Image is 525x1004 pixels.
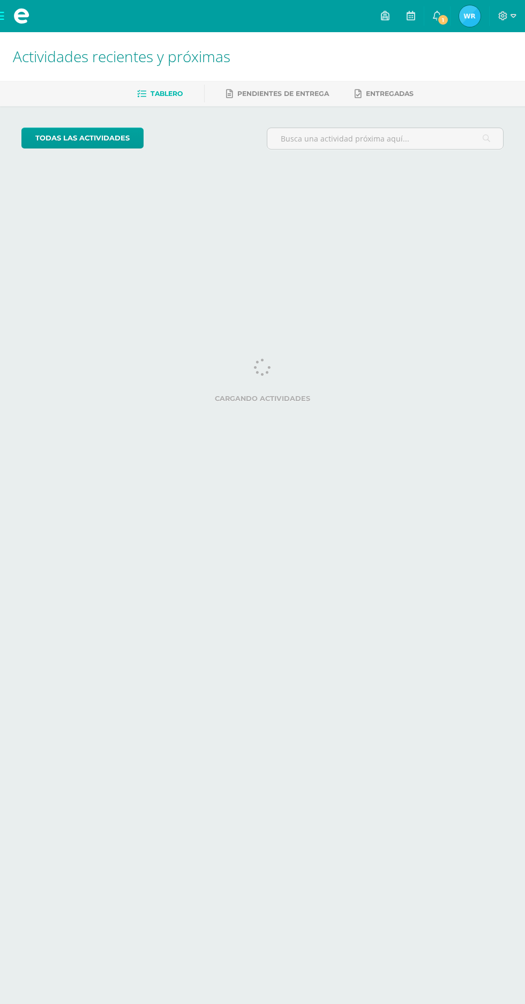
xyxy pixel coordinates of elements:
span: Entregadas [366,90,414,98]
a: Pendientes de entrega [226,85,329,102]
a: todas las Actividades [21,128,144,148]
a: Tablero [137,85,183,102]
span: 1 [437,14,449,26]
span: Tablero [151,90,183,98]
input: Busca una actividad próxima aquí... [267,128,503,149]
img: fcfaa8a659a726b53afcd2a7f7de06ee.png [459,5,481,27]
label: Cargando actividades [21,395,504,403]
span: Actividades recientes y próximas [13,46,230,66]
a: Entregadas [355,85,414,102]
span: Pendientes de entrega [237,90,329,98]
